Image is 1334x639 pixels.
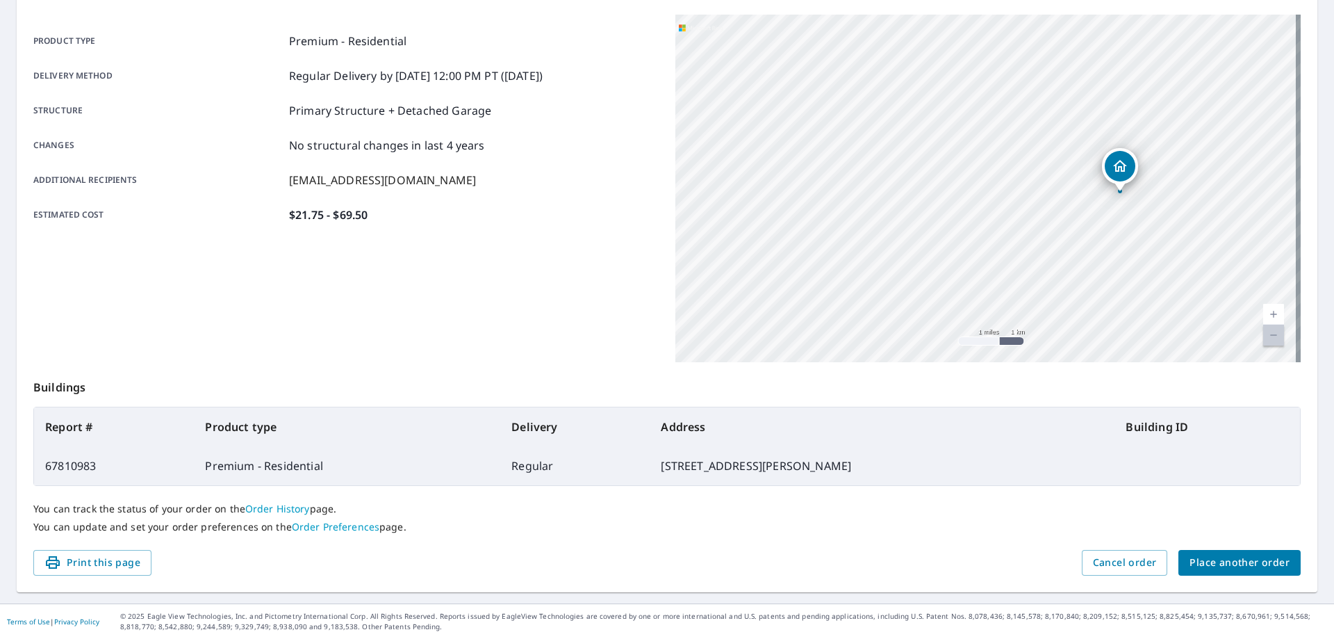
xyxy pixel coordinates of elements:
[33,521,1301,533] p: You can update and set your order preferences on the page.
[54,617,99,626] a: Privacy Policy
[1093,554,1157,572] span: Cancel order
[289,137,485,154] p: No structural changes in last 4 years
[289,172,476,188] p: [EMAIL_ADDRESS][DOMAIN_NAME]
[34,446,194,485] td: 67810983
[1263,304,1284,325] a: Current Level 12, Zoom In
[34,407,194,446] th: Report #
[500,407,650,446] th: Delivery
[650,407,1114,446] th: Address
[33,67,283,84] p: Delivery method
[1178,550,1301,576] button: Place another order
[7,617,99,626] p: |
[33,503,1301,515] p: You can track the status of your order on the page.
[650,446,1114,485] td: [STREET_ADDRESS][PERSON_NAME]
[1102,148,1138,191] div: Dropped pin, building 1, Residential property, 829 Ruddiman Dr Muskegon, MI 49445
[500,446,650,485] td: Regular
[33,33,283,49] p: Product type
[194,407,500,446] th: Product type
[44,554,140,572] span: Print this page
[33,137,283,154] p: Changes
[245,502,310,515] a: Order History
[33,362,1301,407] p: Buildings
[120,611,1327,632] p: © 2025 Eagle View Technologies, Inc. and Pictometry International Corp. All Rights Reserved. Repo...
[33,172,283,188] p: Additional recipients
[1263,325,1284,346] a: Current Level 12, Zoom Out Disabled
[1082,550,1168,576] button: Cancel order
[194,446,500,485] td: Premium - Residential
[33,207,283,223] p: Estimated cost
[289,33,406,49] p: Premium - Residential
[1189,554,1290,572] span: Place another order
[292,520,379,533] a: Order Preferences
[289,67,543,84] p: Regular Delivery by [DATE] 12:00 PM PT ([DATE])
[1114,407,1300,446] th: Building ID
[289,102,491,119] p: Primary Structure + Detached Garage
[33,102,283,119] p: Structure
[7,617,50,626] a: Terms of Use
[289,207,368,223] p: $21.75 - $69.50
[33,550,151,576] button: Print this page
